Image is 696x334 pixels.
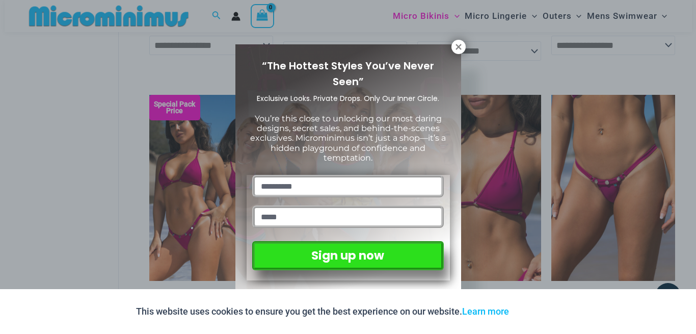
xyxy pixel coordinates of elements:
a: Learn more [462,306,509,317]
span: “The Hottest Styles You’ve Never Seen” [262,59,434,89]
p: This website uses cookies to ensure you get the best experience on our website. [136,304,509,319]
button: Sign up now [252,241,443,270]
span: You’re this close to unlocking our most daring designs, secret sales, and behind-the-scenes exclu... [250,114,446,163]
span: Exclusive Looks. Private Drops. Only Our Inner Circle. [257,93,439,104]
button: Close [451,40,466,54]
button: Accept [517,299,560,324]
